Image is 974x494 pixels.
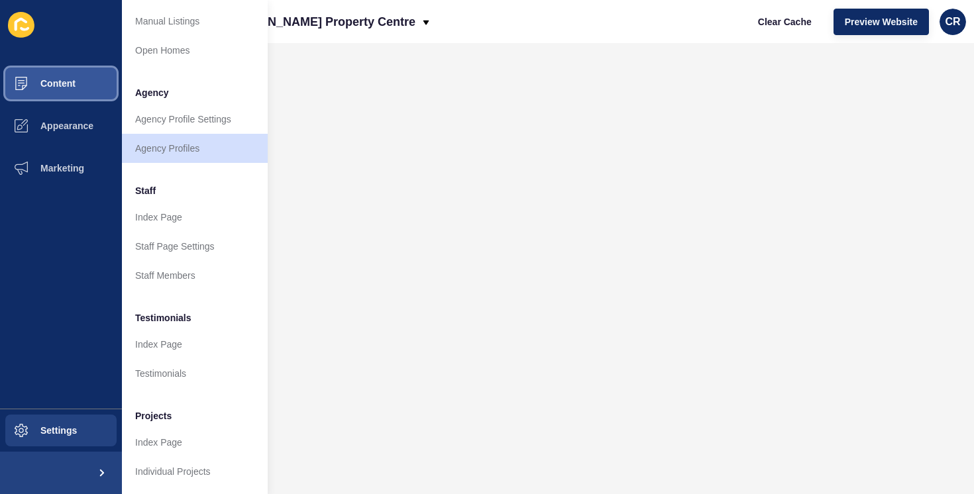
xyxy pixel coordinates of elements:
[758,15,812,28] span: Clear Cache
[845,15,918,28] span: Preview Website
[122,134,268,163] a: Agency Profiles
[122,457,268,486] a: Individual Projects
[122,232,268,261] a: Staff Page Settings
[945,15,960,28] span: CR
[122,428,268,457] a: Index Page
[122,261,268,290] a: Staff Members
[834,9,929,35] button: Preview Website
[135,184,156,197] span: Staff
[122,36,268,65] a: Open Homes
[122,105,268,134] a: Agency Profile Settings
[135,409,172,422] span: Projects
[135,86,169,99] span: Agency
[135,311,191,324] span: Testimonials
[122,203,268,232] a: Index Page
[122,7,268,36] a: Manual Listings
[747,9,823,35] button: Clear Cache
[122,359,268,388] a: Testimonials
[122,330,268,359] a: Index Page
